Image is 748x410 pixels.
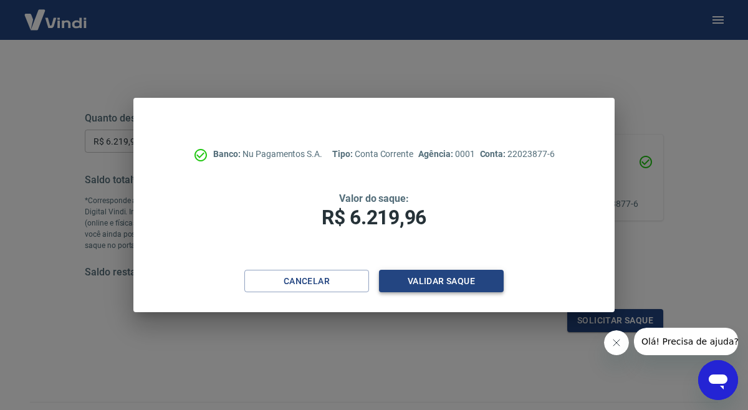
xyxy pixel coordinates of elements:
[480,148,555,161] p: 22023877-6
[332,149,355,159] span: Tipo:
[418,148,474,161] p: 0001
[244,270,369,293] button: Cancelar
[379,270,504,293] button: Validar saque
[7,9,105,19] span: Olá! Precisa de ajuda?
[322,206,426,229] span: R$ 6.219,96
[339,193,409,204] span: Valor do saque:
[332,148,413,161] p: Conta Corrente
[604,330,629,355] iframe: Fechar mensagem
[418,149,455,159] span: Agência:
[213,149,242,159] span: Banco:
[480,149,508,159] span: Conta:
[634,328,738,355] iframe: Mensagem da empresa
[698,360,738,400] iframe: Botão para abrir a janela de mensagens
[213,148,322,161] p: Nu Pagamentos S.A.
